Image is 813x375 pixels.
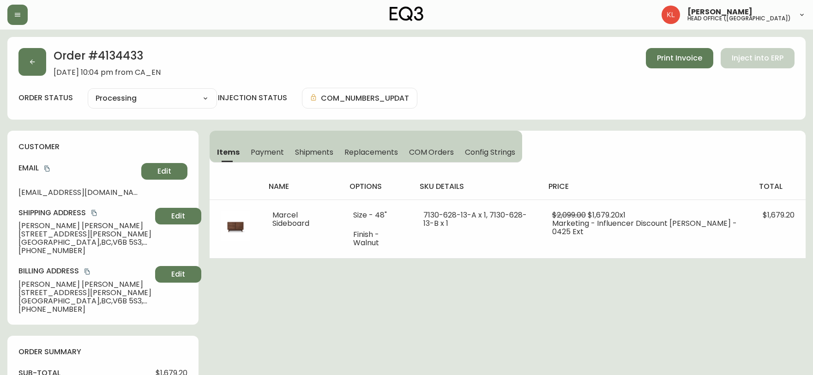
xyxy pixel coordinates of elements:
h4: order summary [18,347,187,357]
span: Edit [157,166,171,176]
span: [PHONE_NUMBER] [18,305,151,314]
button: Edit [155,266,201,283]
span: COM Orders [409,147,454,157]
span: [PERSON_NAME] [687,8,753,16]
li: Finish - Walnut [353,230,401,247]
span: $2,099.00 [552,210,586,220]
h4: price [548,181,744,192]
span: Payment [251,147,284,157]
span: [PERSON_NAME] [PERSON_NAME] [18,222,151,230]
span: Marcel Sideboard [272,210,309,229]
h4: Shipping Address [18,208,151,218]
img: 2c0c8aa7421344cf0398c7f872b772b5 [662,6,680,24]
span: $1,679.20 [763,210,795,220]
h4: injection status [218,93,287,103]
h4: Billing Address [18,266,151,276]
span: Replacements [344,147,397,157]
h4: total [759,181,798,192]
button: Print Invoice [646,48,713,68]
button: Edit [141,163,187,180]
button: copy [83,267,92,276]
h4: options [349,181,405,192]
button: copy [90,208,99,218]
span: 7130-628-13-A x 1, 7130-628-13-B x 1 [423,210,527,229]
img: logo [390,6,424,21]
span: Shipments [295,147,334,157]
span: Edit [171,269,185,279]
span: [EMAIL_ADDRESS][DOMAIN_NAME] [18,188,138,197]
label: order status [18,93,73,103]
span: [GEOGRAPHIC_DATA] , BC , V6B 5S3 , CA [18,238,151,247]
span: [GEOGRAPHIC_DATA] , BC , V6B 5S3 , CA [18,297,151,305]
span: Items [217,147,240,157]
span: $1,679.20 x 1 [588,210,626,220]
h2: Order # 4134433 [54,48,161,68]
h4: customer [18,142,187,152]
h4: Email [18,163,138,173]
span: Config Strings [465,147,515,157]
span: [PHONE_NUMBER] [18,247,151,255]
h5: head office ([GEOGRAPHIC_DATA]) [687,16,791,21]
span: Marketing - Influencer Discount [PERSON_NAME] - 0425 Ext [552,218,737,237]
span: [STREET_ADDRESS][PERSON_NAME] [18,230,151,238]
li: Size - 48" [353,211,401,219]
span: [PERSON_NAME] [PERSON_NAME] [18,280,151,289]
span: Print Invoice [657,53,702,63]
span: Edit [171,211,185,221]
button: copy [42,164,52,173]
span: [STREET_ADDRESS][PERSON_NAME] [18,289,151,297]
span: [DATE] 10:04 pm from CA_EN [54,68,161,77]
img: 943cb074-458e-49f4-8e2b-b67da076c70dOptional[marcel-small-walnut-sideboard].jpg [221,211,250,241]
button: Edit [155,208,201,224]
h4: sku details [420,181,534,192]
h4: name [269,181,335,192]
